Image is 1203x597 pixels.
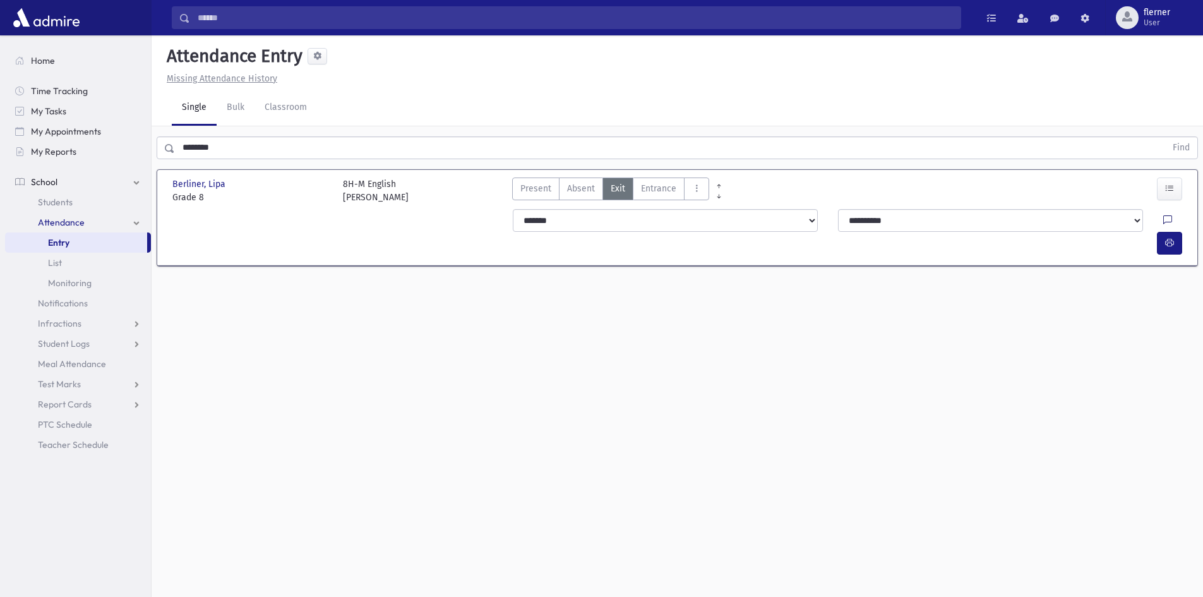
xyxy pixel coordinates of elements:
span: School [31,176,57,188]
a: Time Tracking [5,81,151,101]
a: Infractions [5,313,151,334]
span: User [1144,18,1170,28]
a: Home [5,51,151,71]
span: flerner [1144,8,1170,18]
span: My Appointments [31,126,101,137]
span: Entry [48,237,69,248]
a: Meal Attendance [5,354,151,374]
u: Missing Attendance History [167,73,277,84]
a: Test Marks [5,374,151,394]
span: Absent [567,182,595,195]
span: Exit [611,182,625,195]
span: Monitoring [48,277,92,289]
span: Teacher Schedule [38,439,109,450]
div: AttTypes [512,178,709,204]
a: My Appointments [5,121,151,142]
h5: Attendance Entry [162,45,302,67]
span: My Tasks [31,106,66,117]
a: Entry [5,232,147,253]
span: Berliner, Lipa [172,178,228,191]
span: Entrance [641,182,676,195]
a: Missing Attendance History [162,73,277,84]
a: My Tasks [5,101,151,121]
img: AdmirePro [10,5,83,30]
span: Attendance [38,217,85,228]
span: Students [38,196,73,208]
span: List [48,257,62,268]
a: Notifications [5,293,151,313]
span: Test Marks [38,378,81,390]
a: Single [172,90,217,126]
a: Report Cards [5,394,151,414]
button: Find [1165,137,1197,159]
span: PTC Schedule [38,419,92,430]
span: My Reports [31,146,76,157]
a: Monitoring [5,273,151,293]
a: Classroom [254,90,317,126]
input: Search [190,6,961,29]
span: Notifications [38,298,88,309]
a: Bulk [217,90,254,126]
div: 8H-M English [PERSON_NAME] [343,178,409,204]
span: Present [520,182,551,195]
a: Attendance [5,212,151,232]
a: Teacher Schedule [5,435,151,455]
a: Student Logs [5,334,151,354]
a: List [5,253,151,273]
span: Report Cards [38,399,92,410]
a: My Reports [5,142,151,162]
a: Students [5,192,151,212]
span: Student Logs [38,338,90,349]
span: Home [31,55,55,66]
a: PTC Schedule [5,414,151,435]
span: Time Tracking [31,85,88,97]
span: Grade 8 [172,191,330,204]
span: Meal Attendance [38,358,106,370]
span: Infractions [38,318,81,329]
a: School [5,172,151,192]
